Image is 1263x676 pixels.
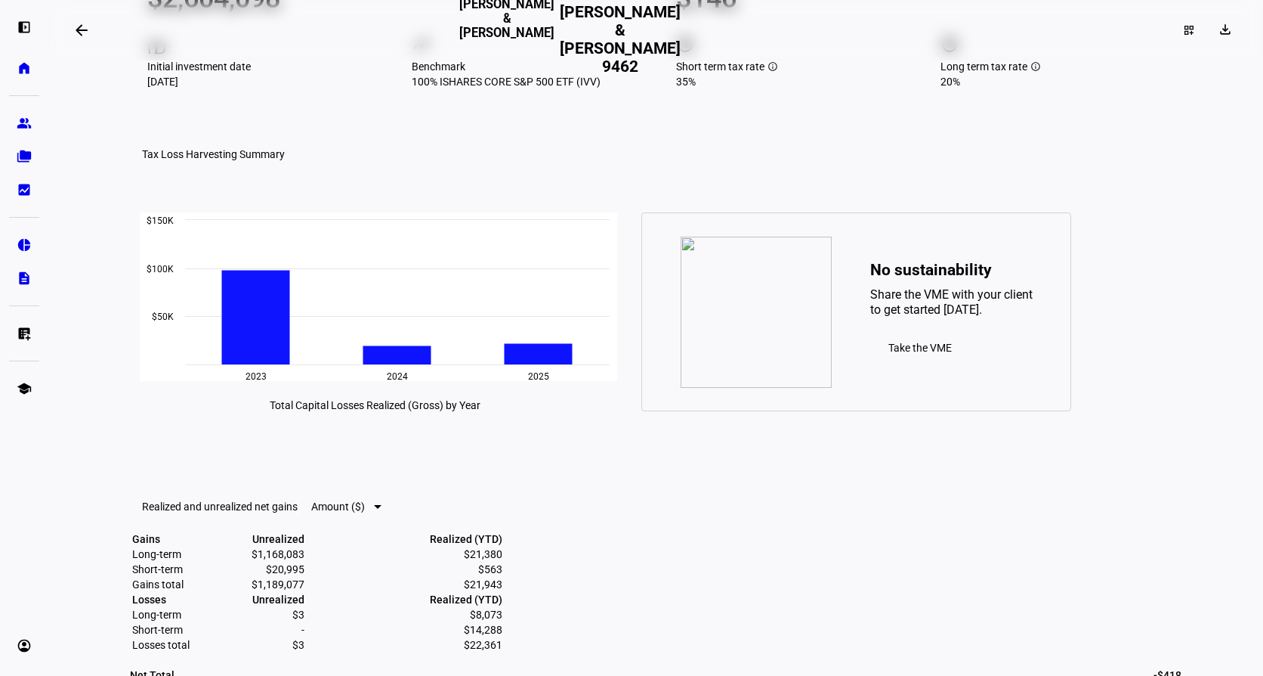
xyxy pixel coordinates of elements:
td: Gains [131,532,190,546]
span: Long-term [132,548,181,560]
img: tax-report-zero.png [681,237,832,388]
a: bid_landscape [9,175,39,205]
eth-mat-symbol: group [17,116,32,131]
mat-icon: download [1218,22,1233,37]
div: 20% [940,76,1164,88]
td: - [192,623,305,637]
a: Take the VME [870,333,970,363]
td: Losses [131,593,190,606]
div: 35% [676,76,900,88]
eth-data-table-title: Realized and unrealized net gains [142,501,298,513]
td: $8,073 [307,608,503,622]
a: home [9,53,39,83]
span: Short-term [132,563,183,575]
span: Losses total [132,639,190,651]
text: 2023 [245,371,267,382]
td: Unrealized [192,593,305,606]
text: $100K [147,264,174,274]
eth-mat-symbol: description [17,271,32,286]
text: 2024 [387,371,408,382]
span: Amount ($) [311,501,365,513]
td: $1,168,083 [192,547,305,561]
a: folder_copy [9,141,39,172]
td: $21,380 [307,547,503,561]
h3: Tax Loss Harvesting Summary [142,148,285,160]
eth-mat-symbol: bid_landscape [17,182,32,197]
a: pie_chart [9,230,39,260]
td: Realized (YTD) [307,593,503,606]
eth-mat-symbol: left_panel_open [17,20,32,35]
eth-mat-symbol: home [17,60,32,76]
span: Gains total [132,578,184,591]
td: Unrealized [192,532,305,546]
td: $21,943 [307,578,503,591]
div: [DATE] [147,76,371,88]
td: $20,995 [192,563,305,576]
eth-mat-symbol: school [17,381,32,396]
mat-icon: arrow_backwards [73,21,91,39]
td: Realized (YTD) [307,532,503,546]
text: $150K [147,216,174,226]
div: No sustainability [870,261,1042,280]
mat-icon: dashboard_customize [1183,24,1195,36]
span: Short-term [132,624,183,636]
eth-mat-symbol: pie_chart [17,237,32,253]
span: Long-term [132,609,181,621]
span: Take the VME [888,342,952,354]
eth-mat-symbol: list_alt_add [17,326,32,341]
td: $3 [192,608,305,622]
a: description [9,263,39,293]
td: $1,189,077 [192,578,305,591]
div: 100% ISHARES CORE S&P 500 ETF (IVV) [412,76,635,88]
td: $3 [192,638,305,652]
div: Total Capital Losses Realized (Gross) by Year [132,399,617,411]
eth-mat-symbol: folder_copy [17,149,32,164]
text: 2025 [528,371,549,382]
td: $22,361 [307,638,503,652]
div: Share the VME with your client to get started [DATE]. [870,287,1042,318]
eth-mat-symbol: account_circle [17,638,32,653]
text: $50K [152,312,174,322]
td: $14,288 [307,623,503,637]
a: group [9,108,39,138]
td: $563 [307,563,503,576]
